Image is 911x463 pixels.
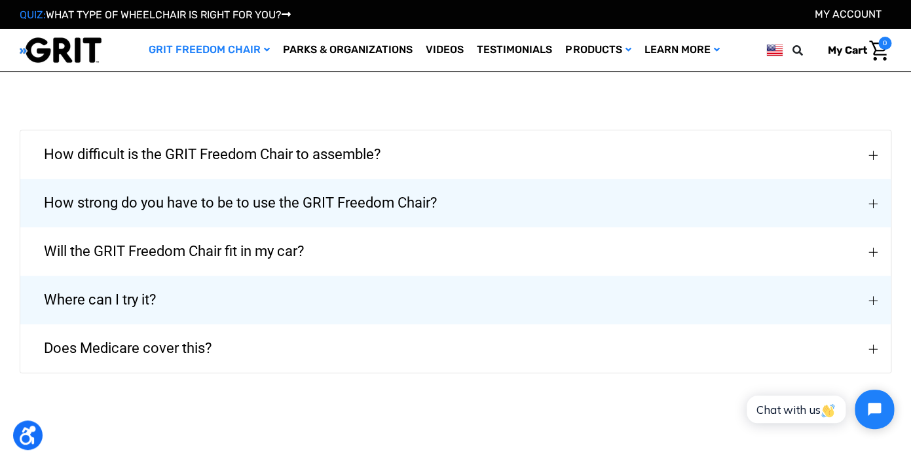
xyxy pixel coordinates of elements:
[20,37,102,64] img: GRIT All-Terrain Wheelchair and Mobility Equipment
[419,29,470,71] a: Videos
[142,29,276,71] a: GRIT Freedom Chair
[828,44,867,56] span: My Cart
[869,41,888,61] img: Cart
[20,276,891,324] button: Where can I try it?
[20,179,891,227] button: How strong do you have to be to use the GRIT Freedom Chair?
[637,29,726,71] a: Learn More
[276,29,419,71] a: Parks & Organizations
[798,37,818,64] input: Search
[24,325,231,372] span: Does Medicare cover this?
[20,227,891,276] button: Will the GRIT Freedom Chair fit in my car?
[815,8,882,20] a: Account
[818,37,891,64] a: Cart with 0 items
[20,130,891,179] button: How difficult is the GRIT Freedom Chair to assemble?
[868,151,878,160] img: How difficult is the GRIT Freedom Chair to assemble?
[868,296,878,305] img: Where can I try it?
[24,276,176,324] span: Where can I try it?
[868,248,878,257] img: Will the GRIT Freedom Chair fit in my car?
[878,37,891,50] span: 0
[24,228,324,275] span: Will the GRIT Freedom Chair fit in my car?
[766,42,783,58] img: us.png
[20,9,291,21] a: QUIZ:WHAT TYPE OF WHEELCHAIR IS RIGHT FOR YOU?
[868,199,878,208] img: How strong do you have to be to use the GRIT Freedom Chair?
[732,379,905,440] iframe: Tidio Chat
[20,9,46,21] span: QUIZ:
[24,179,456,227] span: How strong do you have to be to use the GRIT Freedom Chair?
[24,131,400,178] span: How difficult is the GRIT Freedom Chair to assemble?
[470,29,559,71] a: Testimonials
[559,29,637,71] a: Products
[20,324,891,373] button: Does Medicare cover this?
[868,344,878,354] img: Does Medicare cover this?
